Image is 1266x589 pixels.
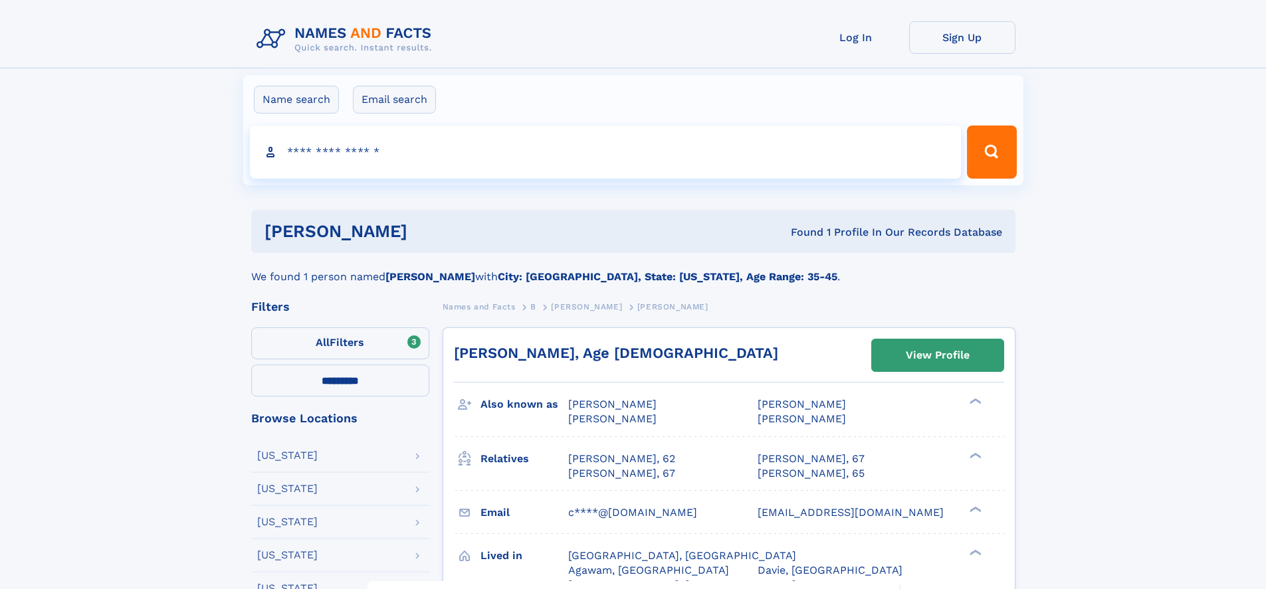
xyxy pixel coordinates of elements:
img: Logo Names and Facts [251,21,443,57]
div: View Profile [906,340,970,371]
button: Search Button [967,126,1016,179]
span: Agawam, [GEOGRAPHIC_DATA] [568,564,729,576]
label: Filters [251,327,429,359]
b: [PERSON_NAME] [385,270,475,283]
span: [PERSON_NAME] [568,412,657,425]
span: [PERSON_NAME] [551,302,622,311]
a: B [530,298,536,315]
div: [US_STATE] [257,450,318,461]
label: Name search [254,86,339,114]
span: [PERSON_NAME] [568,398,657,410]
div: ❯ [966,397,982,406]
div: [US_STATE] [257,517,318,527]
div: Browse Locations [251,412,429,424]
label: Email search [353,86,436,114]
h3: Email [480,501,568,524]
div: [US_STATE] [257,483,318,494]
div: Found 1 Profile In Our Records Database [599,225,1002,240]
input: search input [250,126,962,179]
a: [PERSON_NAME], 62 [568,452,675,466]
a: [PERSON_NAME], 65 [758,466,865,481]
a: [PERSON_NAME] [551,298,622,315]
div: ❯ [966,548,982,556]
a: [PERSON_NAME], 67 [568,466,675,481]
div: We found 1 person named with . [251,253,1015,285]
span: [PERSON_NAME] [758,398,846,410]
a: [PERSON_NAME], Age [DEMOGRAPHIC_DATA] [454,345,778,361]
h3: Relatives [480,448,568,470]
a: Sign Up [909,21,1015,54]
span: [EMAIL_ADDRESS][DOMAIN_NAME] [758,506,944,519]
span: B [530,302,536,311]
span: [GEOGRAPHIC_DATA], [GEOGRAPHIC_DATA] [568,549,796,562]
b: City: [GEOGRAPHIC_DATA], State: [US_STATE], Age Range: 35-45 [498,270,837,283]
div: [US_STATE] [257,550,318,560]
h3: Also known as [480,393,568,416]
a: [PERSON_NAME], 67 [758,452,865,466]
h3: Lived in [480,545,568,567]
div: Filters [251,301,429,313]
span: [PERSON_NAME] [758,412,846,425]
div: ❯ [966,451,982,460]
span: Davie, [GEOGRAPHIC_DATA] [758,564,902,576]
a: Log In [803,21,909,54]
div: ❯ [966,505,982,513]
a: View Profile [872,339,1003,371]
span: All [316,336,330,349]
span: [PERSON_NAME] [637,302,708,311]
a: Names and Facts [443,298,516,315]
h1: [PERSON_NAME] [264,223,599,240]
